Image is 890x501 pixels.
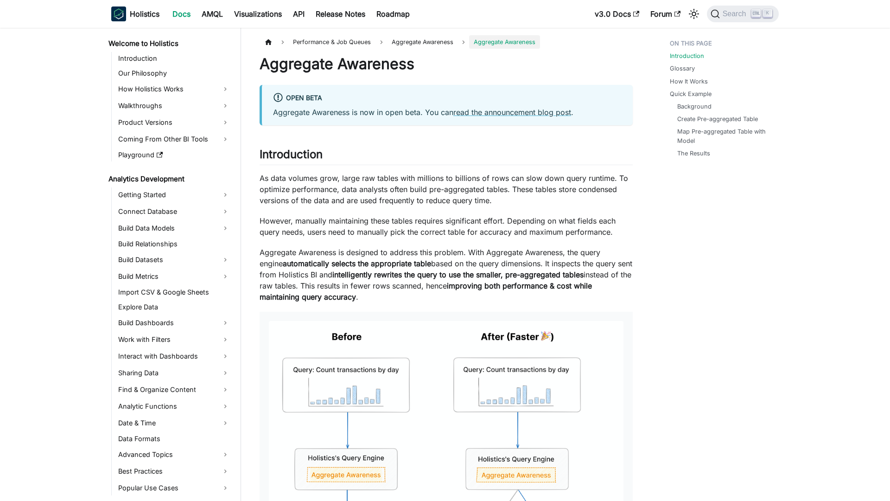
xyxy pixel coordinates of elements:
a: Connect Database [115,204,233,219]
a: Welcome to Holistics [106,37,233,50]
a: Build Dashboards [115,315,233,330]
a: v3.0 Docs [589,6,645,21]
nav: Breadcrumbs [260,35,633,49]
a: Sharing Data [115,366,233,380]
a: Introduction [670,51,704,60]
a: Import CSV & Google Sheets [115,286,233,299]
a: Data Formats [115,432,233,445]
a: Home page [260,35,277,49]
a: Advanced Topics [115,447,233,462]
a: API [287,6,310,21]
a: Introduction [115,52,233,65]
a: Glossary [670,64,695,73]
p: Aggregate Awareness is designed to address this problem. With Aggregate Awareness, the query engi... [260,247,633,302]
a: Popular Use Cases [115,481,233,495]
div: Open Beta [273,92,622,104]
a: Quick Example [670,90,712,98]
a: Analytic Functions [115,399,233,414]
a: Coming From Other BI Tools [115,132,233,147]
a: AMQL [196,6,229,21]
a: Forum [645,6,686,21]
p: Aggregate Awareness is now in open beta. You can . [273,107,622,118]
a: Build Metrics [115,269,233,284]
a: Visualizations [229,6,287,21]
a: Best Practices [115,464,233,479]
a: read the announcement blog post [453,108,571,117]
a: Build Relationships [115,238,233,250]
a: Background [677,102,712,111]
a: Create Pre-aggregated Table [677,115,758,123]
p: However, manually maintaining these tables requires significant effort. Depending on what fields ... [260,215,633,238]
a: Our Philosophy [115,67,233,80]
a: Build Datasets [115,252,233,267]
span: Performance & Job Queues [288,35,375,49]
h2: Introduction [260,148,633,165]
a: Playground [115,148,233,161]
a: Roadmap [371,6,415,21]
a: Product Versions [115,115,233,130]
button: Switch between dark and light mode (currently light mode) [687,6,701,21]
a: Getting Started [115,187,233,202]
a: HolisticsHolistics [111,6,159,21]
kbd: K [763,9,772,18]
p: As data volumes grow, large raw tables with millions to billions of rows can slow down query runt... [260,173,633,206]
nav: Docs sidebar [102,28,241,501]
a: Walkthroughs [115,98,233,113]
a: Build Data Models [115,221,233,236]
a: The Results [677,149,710,158]
a: Analytics Development [106,173,233,186]
a: Work with Filters [115,332,233,347]
a: Explore Data [115,301,233,314]
a: How Holistics Works [115,82,233,96]
span: Search [720,10,752,18]
a: Map Pre-aggregated Table with Model [677,127,769,145]
button: Search (Ctrl+K) [707,6,779,22]
a: Date & Time [115,416,233,430]
span: Aggregate Awareness [469,35,540,49]
img: Holistics [111,6,126,21]
strong: automatically selects the appropriate table [283,259,431,268]
a: Find & Organize Content [115,382,233,397]
a: Interact with Dashboards [115,349,233,364]
strong: intelligently rewrites the query to use the smaller, pre-aggregated tables [332,270,584,279]
span: Aggregate Awareness [387,35,458,49]
a: Docs [167,6,196,21]
a: Release Notes [310,6,371,21]
b: Holistics [130,8,159,19]
a: How It Works [670,77,708,86]
h1: Aggregate Awareness [260,55,633,73]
